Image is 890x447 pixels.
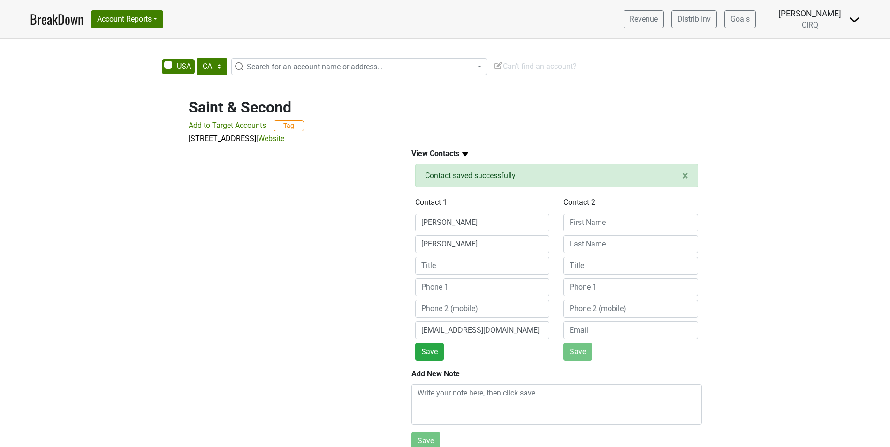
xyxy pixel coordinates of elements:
input: Last Name [563,235,698,253]
input: Phone 1 [415,278,550,296]
span: Add to Target Accounts [189,121,266,130]
a: BreakDown [30,9,84,29]
input: Title [415,257,550,275]
b: Add New Note [411,369,460,378]
input: Phone 2 (mobile) [563,300,698,318]
div: Contact saved successfully [415,164,698,187]
h2: Saint & Second [189,98,702,116]
input: First Name [415,214,550,231]
span: Can't find an account? [494,62,577,71]
input: Phone 2 (mobile) [415,300,550,318]
img: arrow_down.svg [459,149,471,160]
button: Tag [274,120,304,131]
button: Save [415,343,444,361]
input: Email [415,321,550,339]
input: Phone 1 [563,278,698,296]
a: Website [258,134,284,143]
img: Dropdown Menu [849,14,860,25]
span: Search for an account name or address... [247,62,383,71]
span: × [682,169,688,182]
label: Contact 1 [415,197,447,208]
input: Title [563,257,698,275]
b: View Contacts [411,149,459,158]
span: CIRQ [802,21,818,30]
button: Save [563,343,592,361]
label: Contact 2 [563,197,595,208]
a: Goals [724,10,756,28]
input: Last Name [415,235,550,253]
img: Edit [494,61,503,70]
input: Email [563,321,698,339]
a: Revenue [624,10,664,28]
div: [PERSON_NAME] [778,7,841,20]
a: Distrib Inv [671,10,717,28]
button: Account Reports [91,10,163,28]
a: [STREET_ADDRESS] [189,134,256,143]
p: | [189,133,702,144]
input: First Name [563,214,698,231]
